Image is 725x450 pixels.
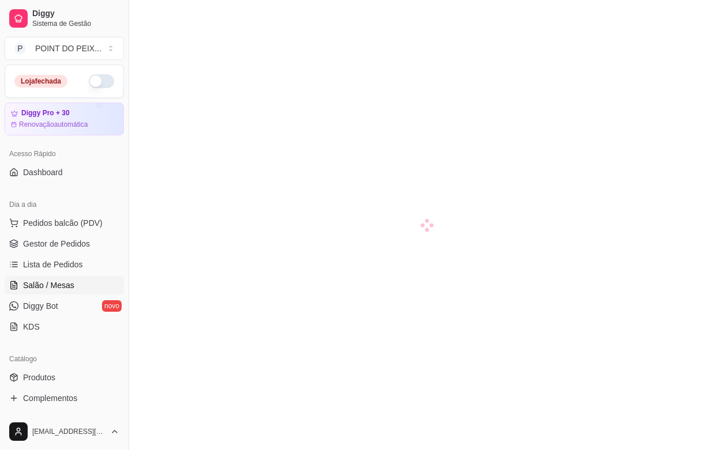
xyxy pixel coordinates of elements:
a: Salão / Mesas [5,276,124,294]
a: Diggy Pro + 30Renovaçãoautomática [5,103,124,135]
span: Diggy [32,9,119,19]
div: Dia a dia [5,195,124,214]
div: POINT DO PEIX ... [35,43,101,54]
span: Salão / Mesas [23,279,74,291]
span: P [14,43,26,54]
button: Alterar Status [89,74,114,88]
div: Catálogo [5,350,124,368]
article: Diggy Pro + 30 [21,109,70,118]
a: Complementos [5,389,124,407]
span: Sistema de Gestão [32,19,119,28]
span: Gestor de Pedidos [23,238,90,249]
span: Dashboard [23,167,63,178]
span: Lista de Pedidos [23,259,83,270]
button: [EMAIL_ADDRESS][DOMAIN_NAME] [5,418,124,445]
div: Acesso Rápido [5,145,124,163]
span: [EMAIL_ADDRESS][DOMAIN_NAME] [32,427,105,436]
button: Pedidos balcão (PDV) [5,214,124,232]
span: Diggy Bot [23,300,58,312]
a: Lista de Pedidos [5,255,124,274]
a: Produtos [5,368,124,387]
a: Diggy Botnovo [5,297,124,315]
button: Select a team [5,37,124,60]
span: Complementos [23,392,77,404]
a: DiggySistema de Gestão [5,5,124,32]
span: KDS [23,321,40,332]
span: Produtos [23,372,55,383]
span: Pedidos balcão (PDV) [23,217,103,229]
a: Dashboard [5,163,124,181]
article: Renovação automática [19,120,88,129]
a: KDS [5,317,124,336]
a: Gestor de Pedidos [5,235,124,253]
div: Loja fechada [14,75,67,88]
